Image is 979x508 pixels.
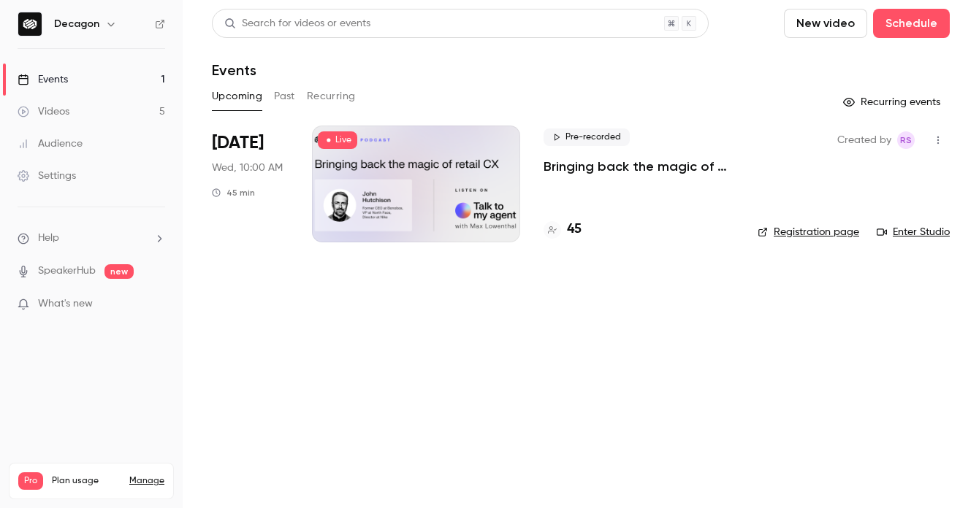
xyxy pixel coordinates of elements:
[224,16,370,31] div: Search for videos or events
[837,91,950,114] button: Recurring events
[544,220,582,239] a: 45
[900,131,912,149] span: RS
[212,61,256,79] h1: Events
[38,263,96,279] a: SpeakerHub
[54,17,99,31] h6: Decagon
[274,85,295,108] button: Past
[544,158,734,175] a: Bringing back the magic of retail customer experience
[212,161,283,175] span: Wed, 10:00 AM
[18,136,83,151] div: Audience
[18,12,42,36] img: Decagon
[18,231,165,246] li: help-dropdown-opener
[784,9,867,38] button: New video
[567,220,582,239] h4: 45
[18,472,43,490] span: Pro
[318,131,357,149] span: Live
[307,85,356,108] button: Recurring
[18,104,69,119] div: Videos
[873,9,950,38] button: Schedule
[38,296,93,312] span: What's new
[897,131,915,149] span: Ryan Smith
[758,225,859,239] a: Registration page
[104,264,134,279] span: new
[212,126,289,242] div: Aug 20 Wed, 10:00 AM (America/Los Angeles)
[148,298,165,311] iframe: Noticeable Trigger
[212,131,264,155] span: [DATE]
[544,128,630,146] span: Pre-recorded
[52,475,121,487] span: Plan usage
[18,169,76,183] div: Settings
[212,187,255,199] div: 45 min
[212,85,262,108] button: Upcoming
[129,475,164,487] a: Manage
[38,231,59,246] span: Help
[877,225,950,239] a: Enter Studio
[837,131,891,149] span: Created by
[18,72,68,87] div: Events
